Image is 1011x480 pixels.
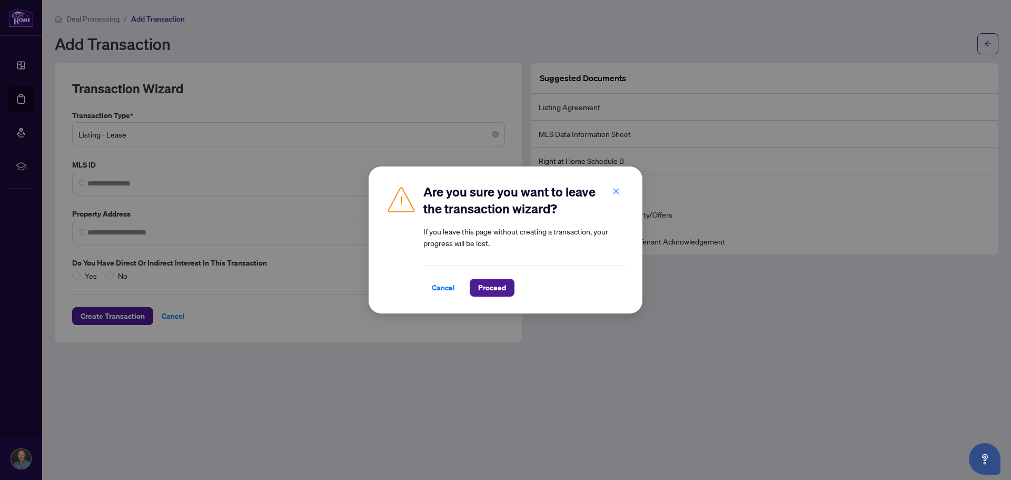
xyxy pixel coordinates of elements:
span: Proceed [478,279,506,296]
button: Cancel [423,279,463,297]
button: Open asap [969,443,1000,475]
span: close [612,188,620,195]
h2: Are you sure you want to leave the transaction wizard? [423,183,626,217]
article: If you leave this page without creating a transaction, your progress will be lost. [423,226,626,249]
button: Proceed [470,279,514,297]
span: Cancel [432,279,455,296]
